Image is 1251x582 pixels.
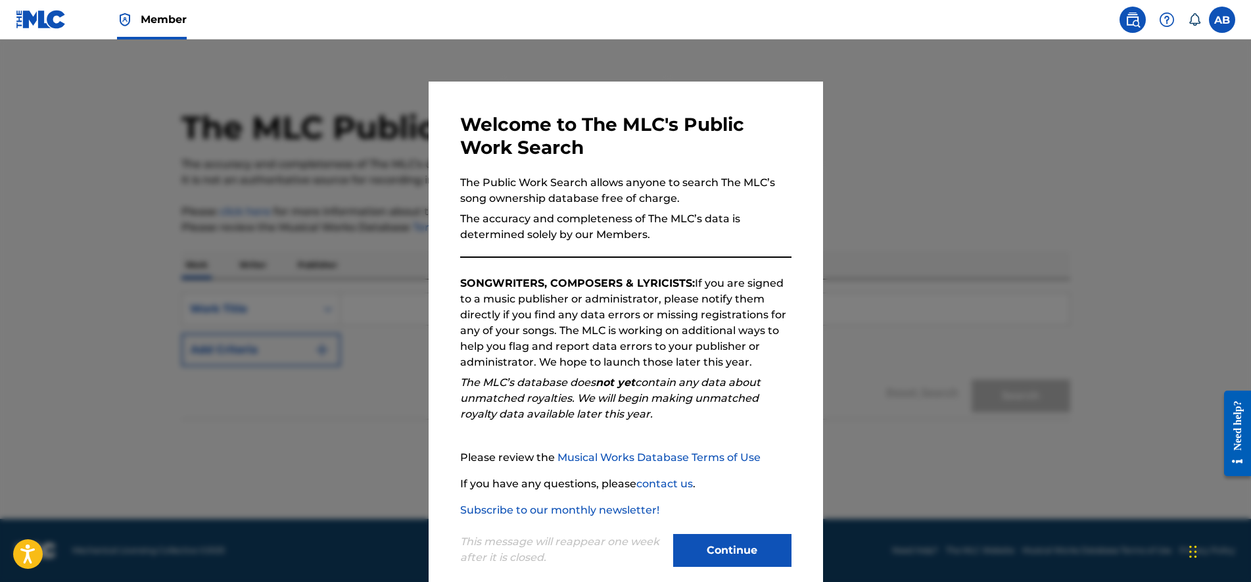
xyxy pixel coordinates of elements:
img: MLC Logo [16,10,66,29]
div: User Menu [1209,7,1235,33]
a: Musical Works Database Terms of Use [557,451,761,464]
a: contact us [636,477,693,490]
h3: Welcome to The MLC's Public Work Search [460,113,791,159]
a: Public Search [1120,7,1146,33]
p: If you are signed to a music publisher or administrator, please notify them directly if you find ... [460,276,791,370]
iframe: Chat Widget [1185,519,1251,582]
strong: not yet [596,376,635,389]
p: The accuracy and completeness of The MLC’s data is determined solely by our Members. [460,211,791,243]
p: If you have any questions, please . [460,476,791,492]
div: Notifications [1188,13,1201,26]
span: Member [141,12,187,27]
div: Drag [1189,532,1197,571]
p: Please review the [460,450,791,466]
button: Continue [673,534,791,567]
p: This message will reappear one week after it is closed. [460,534,665,566]
div: Help [1154,7,1180,33]
iframe: Resource Center [1214,381,1251,487]
img: Top Rightsholder [117,12,133,28]
a: Subscribe to our monthly newsletter! [460,504,659,516]
img: search [1125,12,1141,28]
p: The Public Work Search allows anyone to search The MLC’s song ownership database free of charge. [460,175,791,206]
em: The MLC’s database does contain any data about unmatched royalties. We will begin making unmatche... [460,376,761,420]
strong: SONGWRITERS, COMPOSERS & LYRICISTS: [460,277,695,289]
img: help [1159,12,1175,28]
